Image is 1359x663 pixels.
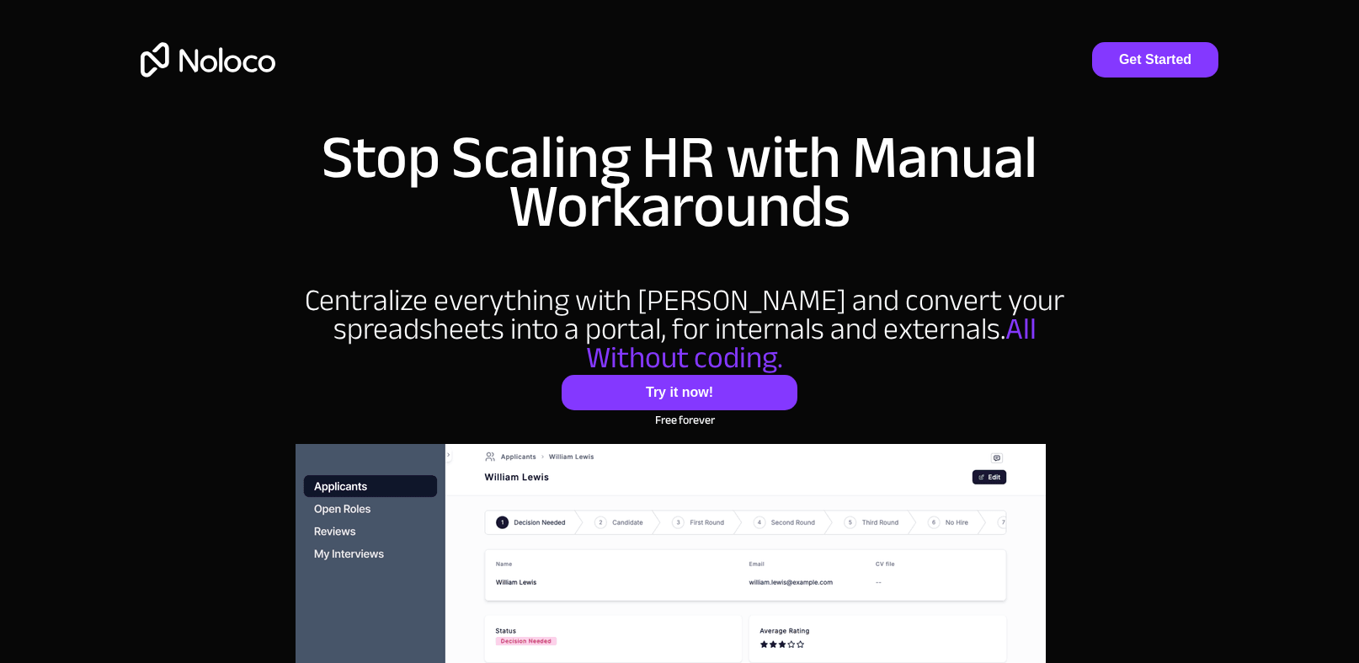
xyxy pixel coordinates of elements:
span: Stop Scaling HR with Manual Workarounds [322,101,1037,263]
a: Try it now! [562,375,797,410]
strong: All Without coding. [586,301,1037,386]
strong: Get Started [1119,52,1191,67]
a: Get Started [1092,42,1218,78]
span: Free forever [655,409,715,431]
strong: Try it now! [646,385,713,399]
span: Centralize everything with [PERSON_NAME] and convert your spreadsheets into a portal, for interna... [305,272,1064,357]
